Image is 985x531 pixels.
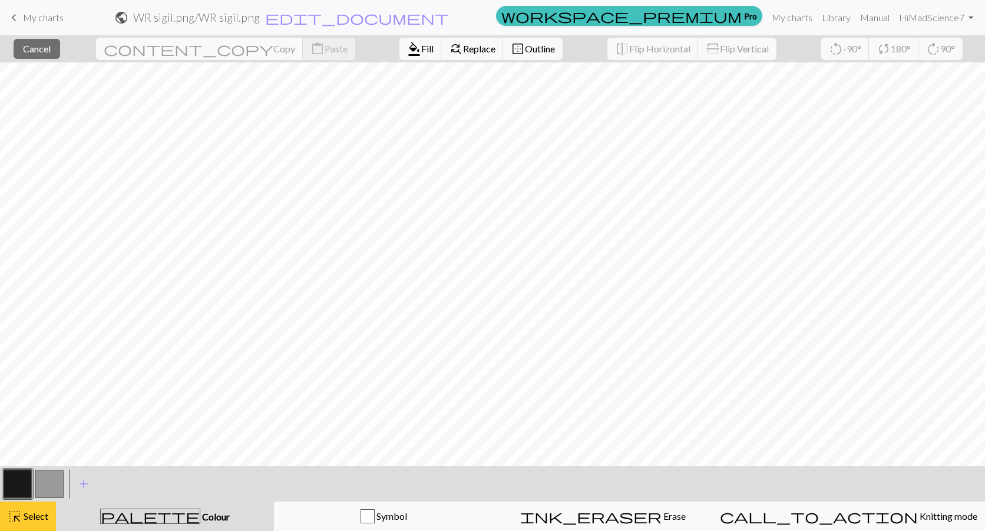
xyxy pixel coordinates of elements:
h2: WR sigil.png / WR sigil.png [133,11,260,24]
button: Fill [399,38,442,60]
button: Flip Horizontal [607,38,699,60]
button: Replace [441,38,504,60]
button: Knitting mode [712,502,985,531]
a: Pro [496,6,762,26]
a: My charts [767,6,817,29]
button: Colour [56,502,274,531]
span: keyboard_arrow_left [7,9,21,26]
span: 90° [940,43,955,54]
a: Manual [855,6,894,29]
button: Symbol [274,502,493,531]
a: My charts [7,8,64,28]
button: Flip Vertical [698,38,776,60]
button: Outline [503,38,563,60]
span: content_copy [104,41,273,57]
span: My charts [23,12,64,23]
button: Erase [493,502,712,531]
span: flip [705,42,721,56]
span: 180° [891,43,911,54]
span: highlight_alt [8,508,22,525]
span: -90° [843,43,861,54]
span: Colour [200,511,230,522]
span: Copy [273,43,295,54]
span: Cancel [23,43,51,54]
span: Knitting mode [918,510,977,522]
span: format_color_fill [407,41,421,57]
span: palette [101,508,200,525]
span: workspace_premium [501,8,742,24]
span: border_outer [511,41,525,57]
span: Flip Horizontal [629,43,690,54]
button: 90° [918,38,963,60]
span: flip [615,41,629,57]
span: Fill [421,43,434,54]
span: edit_document [265,9,449,26]
button: 180° [869,38,919,60]
span: call_to_action [720,508,918,525]
span: Symbol [375,510,407,522]
span: Flip Vertical [720,43,769,54]
span: Select [22,510,48,522]
span: Erase [662,510,686,522]
button: Copy [96,38,303,60]
span: add [77,476,91,492]
a: Library [817,6,855,29]
button: -90° [821,38,870,60]
span: find_replace [449,41,463,57]
span: sync [877,41,891,57]
span: rotate_right [926,41,940,57]
span: public [114,9,128,26]
span: ink_eraser [520,508,662,525]
span: rotate_left [829,41,843,57]
a: HiMadScience7 [894,6,978,29]
span: Outline [525,43,555,54]
span: Replace [463,43,495,54]
button: Cancel [14,39,60,59]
